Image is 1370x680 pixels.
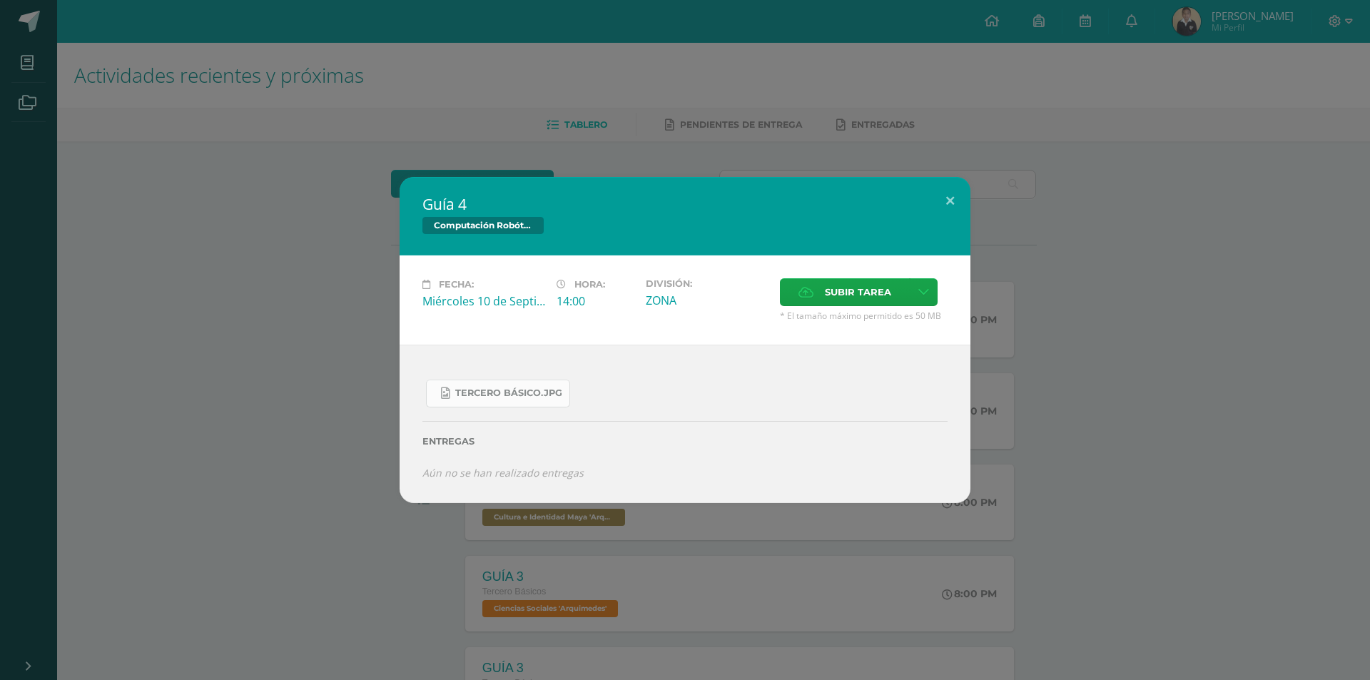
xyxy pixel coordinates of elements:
a: Tercero Básico.jpg [426,380,570,407]
div: 14:00 [557,293,634,309]
span: Tercero Básico.jpg [455,387,562,399]
i: Aún no se han realizado entregas [422,466,584,479]
span: Hora: [574,279,605,290]
span: Computación Robótica [422,217,544,234]
div: Miércoles 10 de Septiembre [422,293,545,309]
span: * El tamaño máximo permitido es 50 MB [780,310,948,322]
button: Close (Esc) [930,177,970,225]
span: Subir tarea [825,279,891,305]
div: ZONA [646,293,768,308]
h2: Guía 4 [422,194,948,214]
label: Entregas [422,436,948,447]
span: Fecha: [439,279,474,290]
label: División: [646,278,768,289]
